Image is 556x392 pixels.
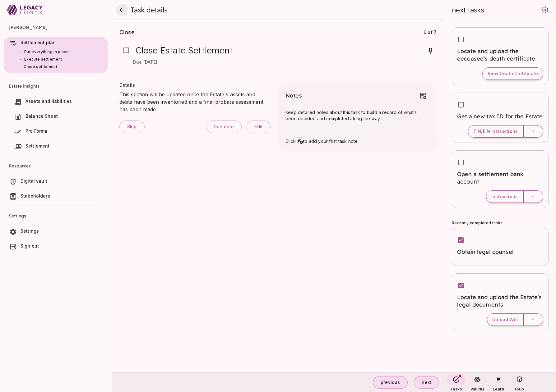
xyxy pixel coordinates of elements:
[119,91,271,113] p: This section will be updated once the Estate's assets and debts have been inventoried and a final...
[303,139,359,144] span: to add your first task note.
[9,79,103,93] span: Estate insights
[133,59,158,65] span: Due [DATE]
[414,376,439,389] button: next
[493,387,504,391] span: Learn
[515,387,524,391] span: Help
[21,243,39,248] span: Sign out
[470,387,484,391] span: VaultIQ
[457,48,543,62] span: Locate and upload the deceased’s death certificate
[206,121,242,133] button: Due date
[492,317,518,322] span: Upload Will
[21,178,47,184] span: Digital vault
[9,208,103,223] span: Settings
[488,71,538,76] span: View Death Certificate
[457,113,543,120] span: Get a new tax ID for the Estate
[21,40,56,45] span: Settlement plan
[119,82,135,88] span: Details
[473,129,518,134] span: TIN/EIN Instructions
[373,376,408,389] button: previous
[9,20,103,35] span: [PERSON_NAME]
[422,380,431,385] span: next
[254,124,263,130] span: Edit
[9,158,103,173] span: Resources
[131,6,437,14] div: Task details
[116,4,128,16] button: close
[285,92,302,99] span: Notes
[25,143,50,148] span: Settlement
[247,121,271,133] button: Edit
[452,6,484,14] span: next tasks
[457,294,543,308] span: Locate and upload the Estate's legal documents
[136,45,233,57] span: Close Estate Settlement
[25,113,58,119] span: Balance Sheet
[457,248,543,256] span: Obtain legal counsel
[25,128,47,134] span: Pro Forma
[285,110,418,121] span: Keep detailed notes about this task to build a record of what’s been decided and completed along ...
[285,139,296,144] span: Click
[127,124,137,130] span: Skip
[119,121,145,133] button: Skip
[24,49,69,54] span: Put everything in place
[491,194,518,199] span: Instructions
[214,124,234,130] span: Due date
[25,98,72,104] span: Assets and liabilities
[24,64,57,69] span: Close settlement
[457,171,543,185] span: Open a settlement bank account
[21,193,50,198] span: Stakeholders
[24,57,62,62] span: Execute settlement
[21,228,39,234] span: Settings
[119,29,135,36] span: Close
[424,30,437,35] span: 6 of 7
[381,380,400,385] span: previous
[450,387,462,391] span: Tasks
[452,221,503,225] span: Recently completed tasks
